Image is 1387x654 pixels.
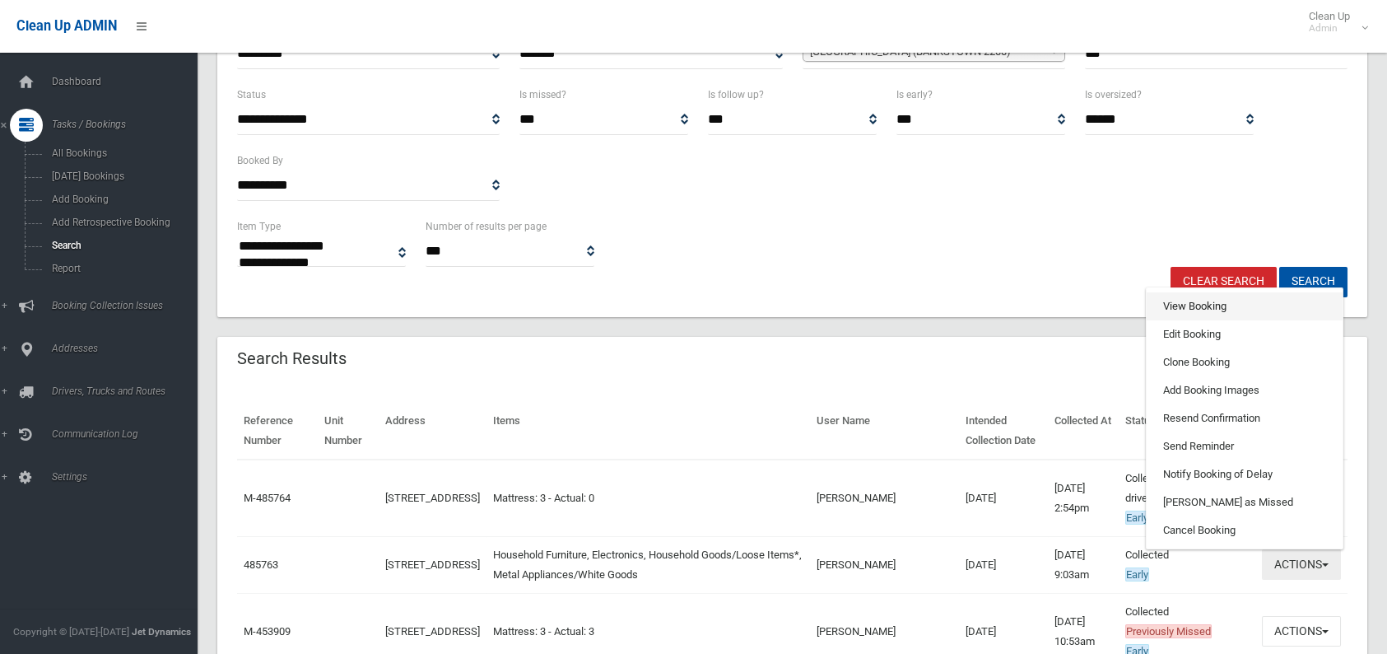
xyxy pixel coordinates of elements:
[1119,403,1255,460] th: Status
[1301,10,1366,35] span: Clean Up
[1048,460,1118,537] td: [DATE] 2:54pm
[318,403,379,460] th: Unit Number
[1171,267,1277,297] a: Clear Search
[810,403,959,460] th: User Name
[1125,568,1149,582] span: Early
[959,536,1049,593] td: [DATE]
[244,492,291,504] a: M-485764
[1147,320,1343,348] a: Edit Booking
[47,217,196,228] span: Add Retrospective Booking
[47,263,196,274] span: Report
[959,460,1049,537] td: [DATE]
[486,460,810,537] td: Mattress: 3 - Actual: 0
[1262,549,1341,580] button: Actions
[426,217,547,236] label: Number of results per page
[237,403,318,460] th: Reference Number
[217,343,366,375] header: Search Results
[244,558,278,571] a: 485763
[244,625,291,638] a: M-453909
[1279,267,1347,297] button: Search
[1147,292,1343,320] a: View Booking
[47,240,196,251] span: Search
[1147,488,1343,516] a: [PERSON_NAME] as Missed
[47,76,210,87] span: Dashboard
[1147,348,1343,376] a: Clone Booking
[47,171,196,182] span: [DATE] Bookings
[1085,86,1142,104] label: Is oversized?
[959,403,1049,460] th: Intended Collection Date
[810,536,959,593] td: [PERSON_NAME]
[237,152,283,170] label: Booked By
[237,86,266,104] label: Status
[1125,511,1149,525] span: Early
[385,558,480,571] a: [STREET_ADDRESS]
[13,626,129,638] span: Copyright © [DATE]-[DATE]
[1309,22,1350,35] small: Admin
[47,428,210,440] span: Communication Log
[1147,432,1343,460] a: Send Reminder
[486,403,810,460] th: Items
[47,194,196,205] span: Add Booking
[1119,460,1255,537] td: Collection attempted but driver reported issues
[1048,403,1118,460] th: Collected At
[47,385,210,397] span: Drivers, Trucks and Routes
[16,18,117,34] span: Clean Up ADMIN
[519,86,566,104] label: Is missed?
[385,625,480,638] a: [STREET_ADDRESS]
[1147,516,1343,544] a: Cancel Booking
[1262,616,1341,647] button: Actions
[47,343,210,354] span: Addresses
[47,147,196,159] span: All Bookings
[1048,536,1118,593] td: [DATE] 9:03am
[237,217,281,236] label: Item Type
[486,536,810,593] td: Household Furniture, Electronics, Household Goods/Loose Items*, Metal Appliances/White Goods
[708,86,764,104] label: Is follow up?
[47,471,210,483] span: Settings
[1147,376,1343,404] a: Add Booking Images
[1119,536,1255,593] td: Collected
[47,119,210,130] span: Tasks / Bookings
[896,86,933,104] label: Is early?
[385,492,480,504] a: [STREET_ADDRESS]
[1125,624,1212,638] span: Previously Missed
[1147,460,1343,488] a: Notify Booking of Delay
[379,403,486,460] th: Address
[132,626,191,638] strong: Jet Dynamics
[1147,404,1343,432] a: Resend Confirmation
[810,460,959,537] td: [PERSON_NAME]
[47,300,210,311] span: Booking Collection Issues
